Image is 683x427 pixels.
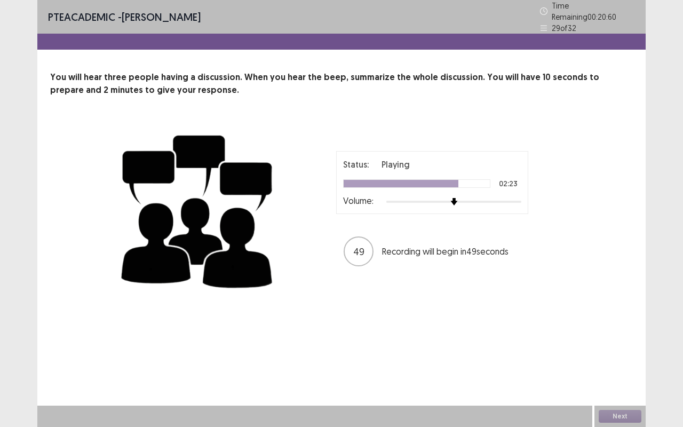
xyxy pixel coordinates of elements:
p: Status: [343,158,369,171]
p: You will hear three people having a discussion. When you hear the beep, summarize the whole discu... [50,71,633,97]
span: PTE academic [48,10,115,23]
img: group-discussion [117,122,277,297]
p: 02:23 [499,180,518,187]
p: Recording will begin in 49 seconds [382,245,521,258]
p: Volume: [343,194,374,207]
img: arrow-thumb [450,198,458,205]
p: Playing [382,158,410,171]
p: - [PERSON_NAME] [48,9,201,25]
p: 49 [353,244,364,259]
p: 29 of 32 [552,22,576,34]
